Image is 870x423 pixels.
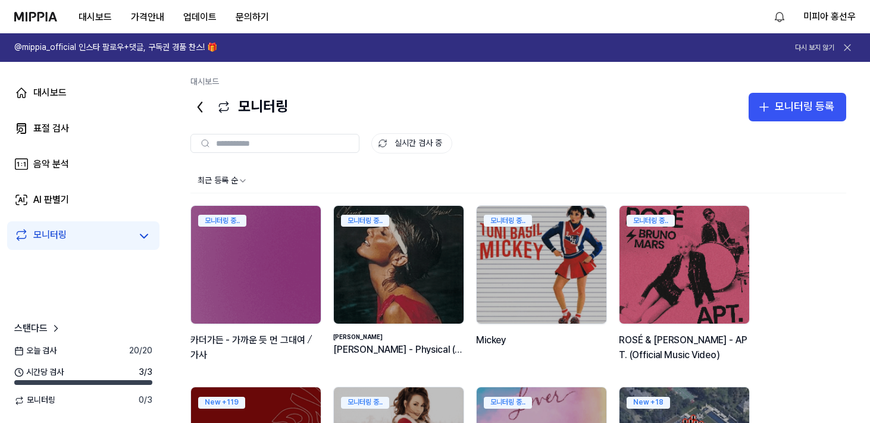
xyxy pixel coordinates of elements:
[198,215,246,227] div: 모니터링 중..
[7,79,159,107] a: 대시보드
[14,366,64,378] span: 시간당 검사
[341,397,389,409] div: 모니터링 중..
[333,205,464,375] a: 모니터링 중..backgroundIamge[PERSON_NAME][PERSON_NAME] - Physical (Official Music Video)
[139,366,152,378] span: 3 / 3
[7,186,159,214] a: AI 판별기
[7,150,159,178] a: 음악 분석
[334,206,464,324] img: backgroundIamge
[7,114,159,143] a: 표절 검사
[749,93,846,121] button: 모니터링 등록
[121,5,174,29] button: 가격안내
[619,333,750,363] div: ROSÉ & [PERSON_NAME] - APT. (Official Music Video)
[619,206,749,324] img: backgroundIamge
[14,394,55,406] span: 모니터링
[191,206,321,324] img: backgroundIamge
[69,5,121,29] button: 대시보드
[341,215,389,227] div: 모니터링 중..
[333,333,464,342] div: [PERSON_NAME]
[190,333,321,363] div: 카더가든 - 가까운 듯 먼 그대여 ⧸ 가사
[190,77,219,86] a: 대시보드
[33,193,69,207] div: AI 판별기
[772,10,787,24] img: 알림
[484,397,532,409] div: 모니터링 중..
[14,42,217,54] h1: @mippia_official 인스타 팔로우+댓글, 구독권 경품 찬스! 🎁
[190,205,321,375] a: 모니터링 중..backgroundIamge카더가든 - 가까운 듯 먼 그대여 ⧸ 가사
[795,43,834,53] button: 다시 보지 않기
[174,5,226,29] button: 업데이트
[14,228,131,245] a: 모니터링
[190,93,288,121] div: 모니터링
[14,12,57,21] img: logo
[803,10,856,24] button: 미피아 홍선우
[14,321,62,336] a: 스탠다드
[129,345,152,357] span: 20 / 20
[226,5,278,29] button: 문의하기
[627,215,675,227] div: 모니터링 중..
[139,394,152,406] span: 0 / 3
[33,228,67,245] div: 모니터링
[198,397,245,409] div: New + 119
[174,1,226,33] a: 업데이트
[476,205,607,375] a: 모니터링 중..backgroundIamgeMickey
[476,333,607,363] div: Mickey
[371,133,452,153] button: 실시간 검사 중
[775,98,834,115] div: 모니터링 등록
[33,86,67,100] div: 대시보드
[333,342,464,355] div: [PERSON_NAME] - Physical (Official Music Video)
[619,205,750,375] a: 모니터링 중..backgroundIamgeROSÉ & [PERSON_NAME] - APT. (Official Music Video)
[14,345,57,357] span: 오늘 검사
[33,121,69,136] div: 표절 검사
[33,157,69,171] div: 음악 분석
[627,397,670,409] div: New + 18
[477,206,606,324] img: backgroundIamge
[14,321,48,336] span: 스탠다드
[484,215,532,227] div: 모니터링 중..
